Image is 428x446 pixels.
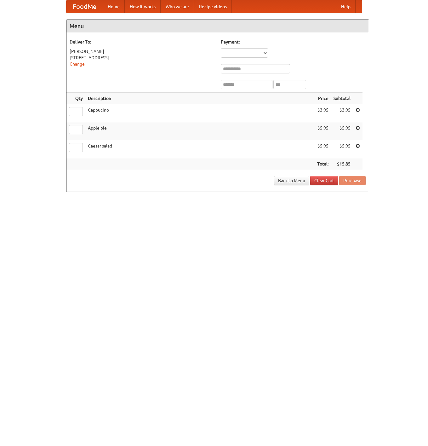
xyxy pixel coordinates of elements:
[194,0,232,13] a: Recipe videos
[66,0,103,13] a: FoodMe
[315,140,331,158] td: $5.95
[315,122,331,140] td: $5.95
[66,93,85,104] th: Qty
[70,39,214,45] h5: Deliver To:
[103,0,125,13] a: Home
[331,158,353,170] th: $15.85
[331,122,353,140] td: $5.95
[85,93,315,104] th: Description
[125,0,161,13] a: How it works
[70,48,214,55] div: [PERSON_NAME]
[310,176,338,185] a: Clear Cart
[331,140,353,158] td: $5.95
[331,104,353,122] td: $3.95
[315,158,331,170] th: Total:
[336,0,356,13] a: Help
[274,176,309,185] a: Back to Menu
[85,104,315,122] td: Cappucino
[70,55,214,61] div: [STREET_ADDRESS]
[66,20,369,32] h4: Menu
[70,61,85,67] a: Change
[315,93,331,104] th: Price
[161,0,194,13] a: Who we are
[85,122,315,140] td: Apple pie
[221,39,366,45] h5: Payment:
[339,176,366,185] button: Purchase
[315,104,331,122] td: $3.95
[331,93,353,104] th: Subtotal
[85,140,315,158] td: Caesar salad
